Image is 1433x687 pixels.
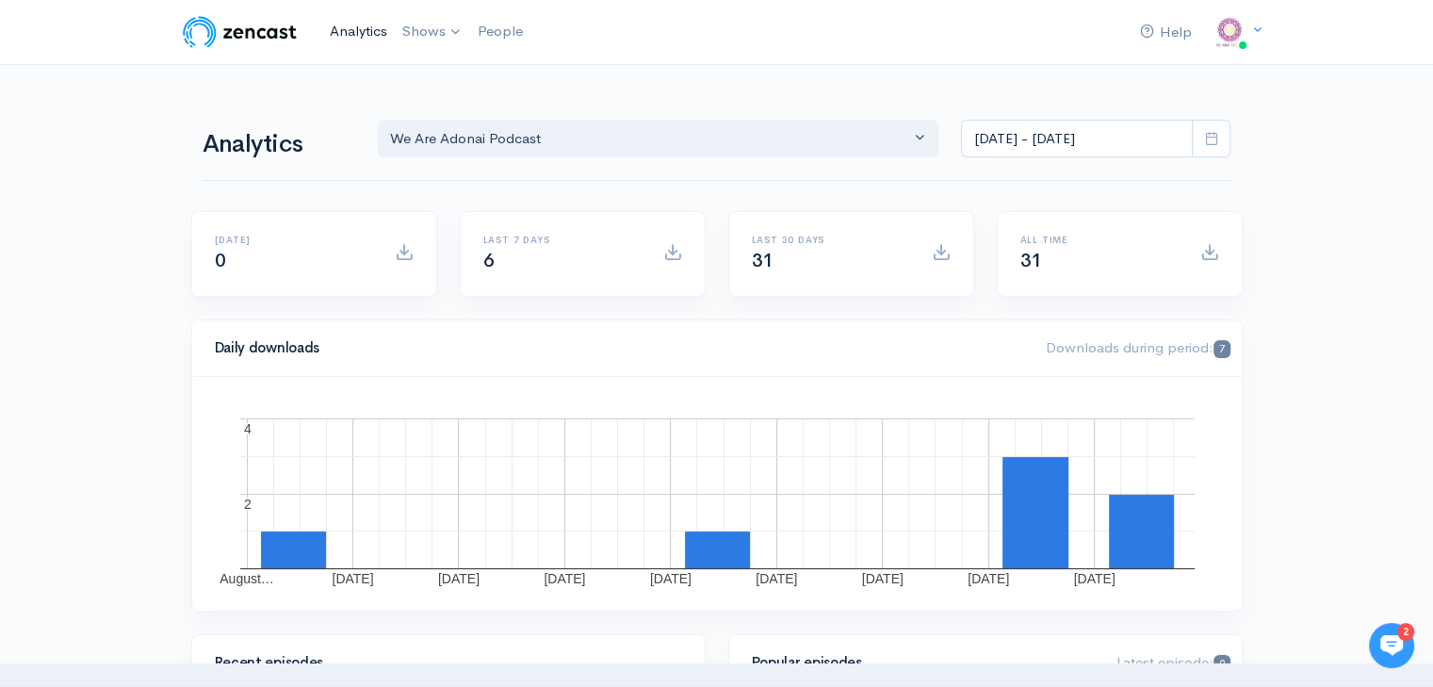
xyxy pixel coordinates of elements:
button: New conversation [29,250,348,287]
text: [DATE] [968,571,1009,586]
h6: All time [1020,235,1178,245]
svg: A chart. [215,400,1219,588]
h1: Analytics [203,131,355,158]
input: analytics date range selector [961,120,1193,158]
span: 31 [752,249,773,272]
span: Downloads during period: [1046,338,1229,356]
text: 4 [244,421,252,436]
a: Shows [395,11,470,53]
text: [DATE] [861,571,903,586]
text: [DATE] [649,571,691,586]
text: [DATE] [332,571,373,586]
text: 2 [244,497,252,512]
a: People [470,11,530,52]
h6: [DATE] [215,235,372,245]
span: 31 [1020,249,1042,272]
span: 0 [215,249,226,272]
h1: Hi Elysse 👋 [28,91,349,122]
text: [DATE] [544,571,585,586]
img: ZenCast Logo [180,13,300,51]
span: 7 [1213,340,1229,358]
h4: Popular episodes [752,655,1095,671]
text: [DATE] [1073,571,1115,586]
a: Help [1132,12,1199,53]
span: New conversation [122,261,226,276]
h6: Last 7 days [483,235,641,245]
h4: Daily downloads [215,340,1024,356]
h6: Last 30 days [752,235,909,245]
span: Latest episode: [1116,653,1229,671]
p: Find an answer quickly [25,323,351,346]
input: Search articles [55,354,336,392]
img: ... [1211,13,1248,51]
a: Analytics [322,11,395,52]
iframe: gist-messenger-bubble-iframe [1369,623,1414,668]
span: 0 [1213,655,1229,673]
text: [DATE] [756,571,797,586]
h2: Just let us know if you need anything and we'll be happy to help! 🙂 [28,125,349,216]
button: We Are Adonai Podcast [378,120,939,158]
span: 6 [483,249,495,272]
text: August… [220,571,274,586]
div: We Are Adonai Podcast [390,128,910,150]
h4: Recent episodes [215,655,671,671]
text: [DATE] [437,571,479,586]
